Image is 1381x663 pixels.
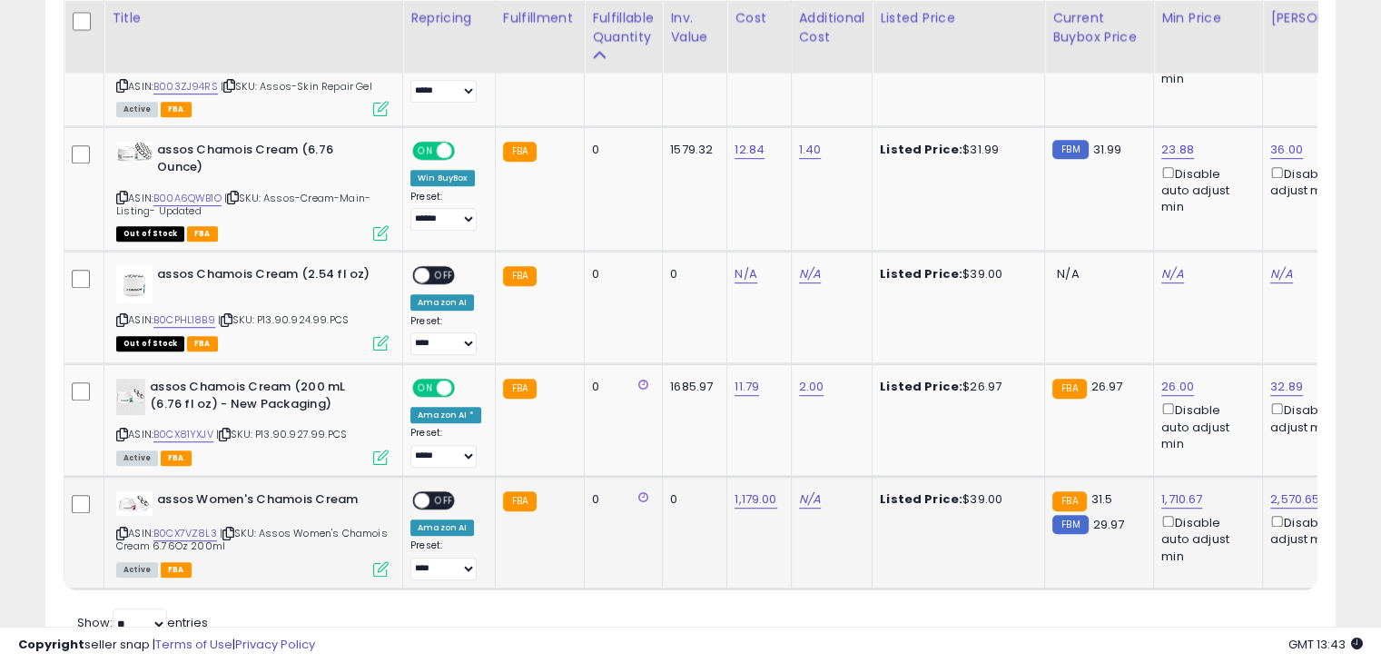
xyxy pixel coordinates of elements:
b: Listed Price: [880,265,962,282]
div: Win BuyBox [410,170,475,186]
span: OFF [429,268,459,283]
a: N/A [799,490,821,509]
span: FBA [187,226,218,242]
a: 23.88 [1161,141,1194,159]
a: 26.00 [1161,378,1194,396]
a: 2,570.65 [1270,490,1319,509]
span: FBA [161,562,192,578]
img: 31BxHvsxfjL._SL40_.jpg [116,266,153,302]
div: 1685.97 [670,379,713,395]
div: Amazon AI * [410,407,481,423]
img: 41rcEx5UFwL._SL40_.jpg [116,142,153,162]
small: FBA [503,266,537,286]
span: Show: entries [77,614,208,631]
div: Disable auto adjust max [1270,512,1372,548]
a: 11.79 [735,378,759,396]
a: 32.89 [1270,378,1303,396]
div: seller snap | | [18,637,315,654]
a: 12.84 [735,141,764,159]
div: Disable auto adjust max [1270,163,1372,199]
div: 0 [670,266,713,282]
a: 1,179.00 [735,490,776,509]
div: Listed Price [880,9,1037,28]
a: B0CX7VZ8L3 [153,526,217,541]
div: Cost [735,9,783,28]
div: Disable auto adjust max [1270,400,1372,435]
div: 0 [592,142,648,158]
div: Disable auto adjust min [1161,400,1248,452]
div: Disable auto adjust min [1161,512,1248,565]
div: Fulfillment [503,9,577,28]
div: $31.99 [880,142,1031,158]
div: Fulfillable Quantity [592,9,655,47]
div: 0 [592,491,648,508]
small: FBA [503,142,537,162]
div: Preset: [410,539,481,580]
a: N/A [1161,265,1183,283]
div: Additional Cost [799,9,865,47]
span: 31.5 [1091,490,1113,508]
div: ASIN: [116,491,389,575]
span: N/A [1057,265,1079,282]
b: assos Chamois Cream (2.54 fl oz) [157,266,378,288]
span: All listings currently available for purchase on Amazon [116,562,158,578]
a: 2.00 [799,378,824,396]
span: | SKU: Assos-Cream-Main-Listing- Updated [116,191,370,218]
span: OFF [429,493,459,509]
b: assos Women's Chamois Cream [157,491,378,513]
span: All listings that are currently out of stock and unavailable for purchase on Amazon [116,226,184,242]
a: 36.00 [1270,141,1303,159]
div: Preset: [410,62,481,103]
a: 1,710.67 [1161,490,1202,509]
a: N/A [799,265,821,283]
div: Preset: [410,427,481,468]
span: FBA [161,102,192,117]
span: 2025-09-8 13:43 GMT [1288,636,1363,653]
div: 1579.32 [670,142,713,158]
b: Listed Price: [880,378,962,395]
span: 26.97 [1091,378,1123,395]
div: ASIN: [116,379,389,463]
div: ASIN: [116,14,389,114]
a: Privacy Policy [235,636,315,653]
span: 31.99 [1093,141,1122,158]
span: ON [414,381,437,396]
small: FBM [1052,515,1088,534]
small: FBM [1052,140,1088,159]
span: | SKU: Assos Women's Chamois Cream 6.76Oz 200ml [116,526,388,553]
div: Preset: [410,315,481,356]
b: assos Chamois Cream (6.76 Ounce) [157,142,378,180]
b: Listed Price: [880,141,962,158]
span: FBA [187,336,218,351]
b: Listed Price: [880,490,962,508]
b: assos Chamois Cream (200 mL (6.76 fl oz) - New Packaging) [150,379,370,417]
div: 0 [670,491,713,508]
span: OFF [452,381,481,396]
span: All listings that are currently out of stock and unavailable for purchase on Amazon [116,336,184,351]
div: Repricing [410,9,488,28]
span: | SKU: Assos-Skin Repair Gel [221,79,372,94]
div: ASIN: [116,266,389,349]
span: | SKU: P13.90.927.99.PCS [216,427,347,441]
span: 29.97 [1093,516,1125,533]
a: B00A6QWB1O [153,191,222,206]
div: Preset: [410,191,481,232]
div: Title [112,9,395,28]
div: [PERSON_NAME] [1270,9,1378,28]
span: OFF [452,143,481,159]
a: Terms of Use [155,636,232,653]
a: 1.40 [799,141,822,159]
small: FBA [1052,491,1086,511]
a: B0CPHL18B9 [153,312,215,328]
div: $39.00 [880,266,1031,282]
span: All listings currently available for purchase on Amazon [116,102,158,117]
div: Amazon AI [410,520,474,536]
div: Current Buybox Price [1052,9,1146,47]
div: 0 [592,266,648,282]
span: All listings currently available for purchase on Amazon [116,450,158,466]
strong: Copyright [18,636,84,653]
small: FBA [1052,379,1086,399]
small: FBA [503,379,537,399]
a: B0CX81YXJV [153,427,213,442]
div: Min Price [1161,9,1255,28]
